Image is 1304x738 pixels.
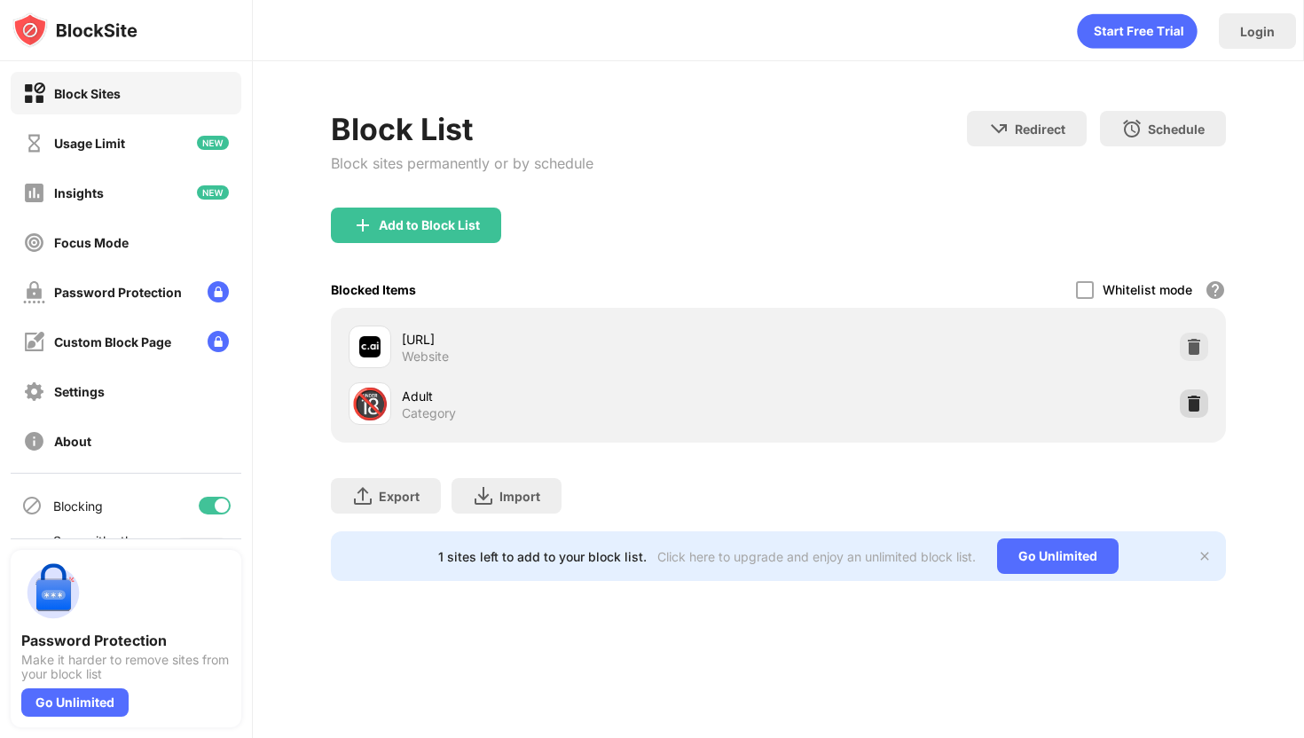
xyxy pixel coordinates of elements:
img: favicons [359,336,381,357]
div: Focus Mode [54,235,129,250]
div: Website [402,349,449,365]
div: Custom Block Page [54,334,171,349]
img: password-protection-off.svg [23,281,45,303]
img: lock-menu.svg [208,331,229,352]
div: Password Protection [21,632,231,649]
div: Whitelist mode [1103,282,1192,297]
div: Password Protection [54,285,182,300]
img: block-on.svg [23,82,45,105]
div: Import [499,489,540,504]
div: Block Sites [54,86,121,101]
img: logo-blocksite.svg [12,12,137,48]
div: [URL] [402,330,778,349]
div: Add to Block List [379,218,480,232]
img: lock-menu.svg [208,281,229,302]
div: Click here to upgrade and enjoy an unlimited block list. [657,549,976,564]
img: time-usage-off.svg [23,132,45,154]
div: Export [379,489,420,504]
div: Settings [54,384,105,399]
div: Schedule [1148,122,1205,137]
div: Blocked Items [331,282,416,297]
div: Redirect [1015,122,1065,137]
div: Block List [331,111,593,147]
div: About [54,434,91,449]
div: Make it harder to remove sites from your block list [21,653,231,681]
div: Sync with other devices [53,533,145,563]
div: Block sites permanently or by schedule [331,154,593,172]
img: new-icon.svg [197,136,229,150]
img: insights-off.svg [23,182,45,204]
div: Category [402,405,456,421]
img: customize-block-page-off.svg [23,331,45,353]
div: Blocking [53,499,103,514]
img: settings-off.svg [23,381,45,403]
img: sync-icon.svg [21,538,43,559]
img: push-password-protection.svg [21,561,85,624]
div: 1 sites left to add to your block list. [438,549,647,564]
div: Insights [54,185,104,200]
img: x-button.svg [1198,549,1212,563]
img: blocking-icon.svg [21,495,43,516]
div: Login [1240,24,1275,39]
img: focus-off.svg [23,232,45,254]
img: new-icon.svg [197,185,229,200]
img: about-off.svg [23,430,45,452]
div: Go Unlimited [21,688,129,717]
div: Usage Limit [54,136,125,151]
div: Go Unlimited [997,538,1119,574]
div: animation [1077,13,1198,49]
div: Adult [402,387,778,405]
div: 🔞 [351,386,389,422]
